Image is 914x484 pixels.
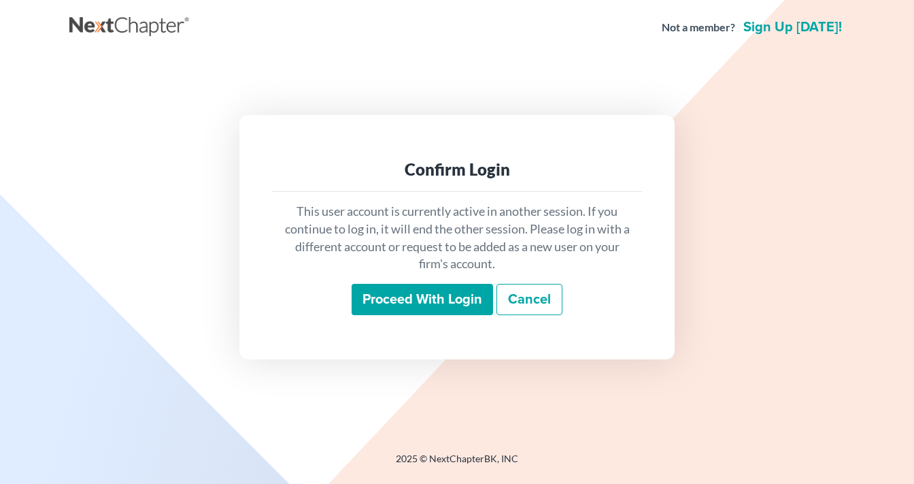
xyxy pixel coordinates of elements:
[352,284,493,315] input: Proceed with login
[741,20,845,34] a: Sign up [DATE]!
[69,452,845,477] div: 2025 © NextChapterBK, INC
[283,203,631,273] p: This user account is currently active in another session. If you continue to log in, it will end ...
[496,284,562,315] a: Cancel
[662,20,735,35] strong: Not a member?
[283,159,631,180] div: Confirm Login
